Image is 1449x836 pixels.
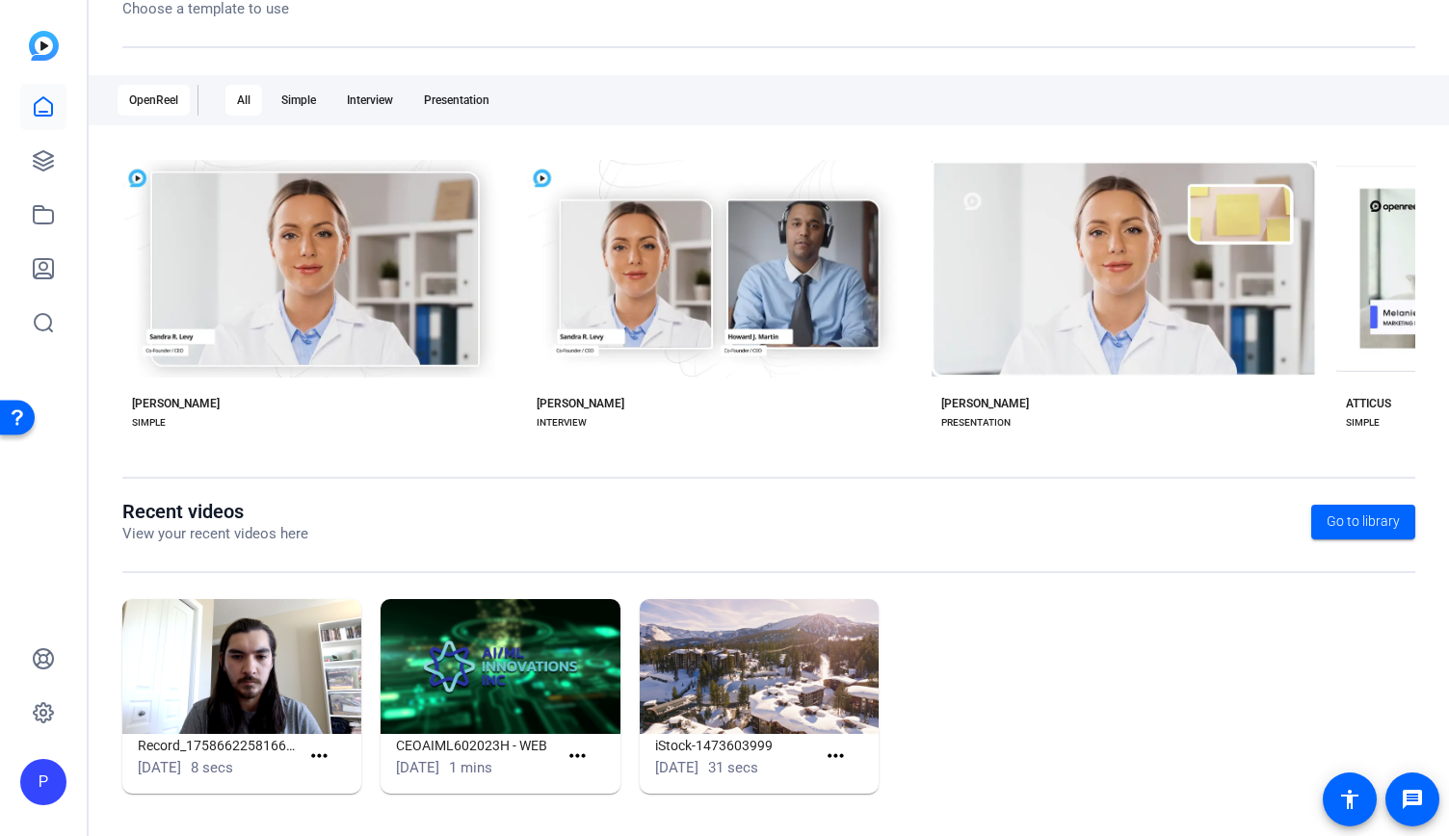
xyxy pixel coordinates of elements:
mat-icon: accessibility [1338,788,1361,811]
span: 1 mins [449,759,492,776]
span: Go to library [1327,511,1400,532]
div: All [225,85,262,116]
h1: CEOAIML602023H - WEB [396,734,558,757]
div: Interview [335,85,405,116]
span: [DATE] [138,759,181,776]
div: Presentation [412,85,501,116]
div: OpenReel [118,85,190,116]
h1: Recent videos [122,500,308,523]
div: Simple [270,85,328,116]
div: [PERSON_NAME] [537,396,624,411]
img: CEOAIML602023H - WEB [381,599,619,734]
mat-icon: more_horiz [566,745,590,769]
div: P [20,759,66,805]
div: SIMPLE [1346,415,1380,431]
mat-icon: message [1401,788,1424,811]
div: SIMPLE [132,415,166,431]
a: Go to library [1311,505,1415,539]
div: [PERSON_NAME] [941,396,1029,411]
h1: Record_1758662258166_webcam [138,734,300,757]
img: Record_1758662258166_webcam [122,599,361,734]
img: iStock-1473603999 [640,599,879,734]
div: INTERVIEW [537,415,587,431]
span: 31 secs [708,759,758,776]
mat-icon: more_horiz [824,745,848,769]
img: blue-gradient.svg [29,31,59,61]
span: [DATE] [396,759,439,776]
div: ATTICUS [1346,396,1391,411]
div: PRESENTATION [941,415,1011,431]
p: View your recent videos here [122,523,308,545]
div: [PERSON_NAME] [132,396,220,411]
span: [DATE] [655,759,698,776]
mat-icon: more_horiz [307,745,331,769]
h1: iStock-1473603999 [655,734,817,757]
